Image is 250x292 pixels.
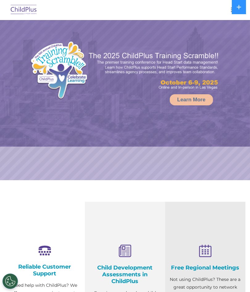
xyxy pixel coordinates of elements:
[9,263,80,277] h4: Reliable Customer Support
[170,94,213,105] a: Learn More
[90,264,160,285] h4: Child Development Assessments in ChildPlus
[170,264,241,271] h4: Free Regional Meetings
[2,274,18,289] button: Cookies Settings
[9,3,38,17] img: ChildPlus by Procare Solutions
